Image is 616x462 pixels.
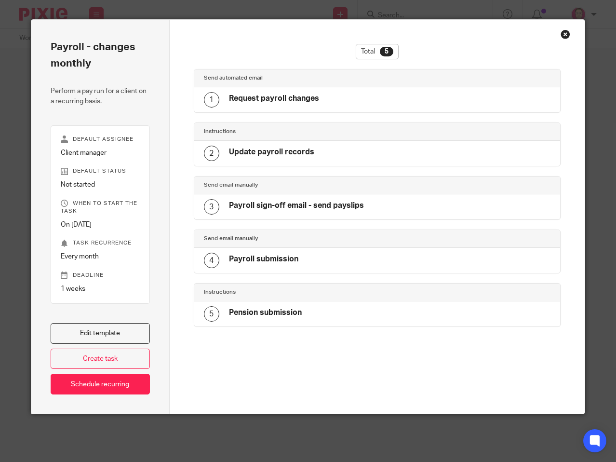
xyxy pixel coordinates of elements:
h4: Send email manually [204,235,377,243]
h4: Pension submission [229,308,302,318]
div: 4 [204,253,219,268]
div: 3 [204,199,219,215]
h4: Update payroll records [229,147,314,157]
p: Perform a pay run for a client on a recurring basis. [51,86,150,106]
p: On [DATE] [61,220,140,230]
div: Total [356,44,399,59]
div: 2 [204,146,219,161]
div: 1 [204,92,219,108]
p: When to start the task [61,200,140,215]
h4: Payroll submission [229,254,298,264]
a: Schedule recurring [51,374,150,394]
p: Task recurrence [61,239,140,247]
p: Default status [61,167,140,175]
h4: Instructions [204,128,377,136]
h4: Send automated email [204,74,377,82]
div: Close this dialog window [561,29,570,39]
h4: Instructions [204,288,377,296]
div: 5 [380,47,393,56]
p: Not started [61,180,140,190]
h4: Send email manually [204,181,377,189]
p: Deadline [61,272,140,279]
p: Client manager [61,148,140,158]
p: 1 weeks [61,284,140,294]
a: Edit template [51,323,150,344]
p: Every month [61,252,140,261]
p: Default assignee [61,136,140,143]
h2: Payroll - changes monthly [51,39,150,72]
a: Create task [51,349,150,369]
h4: Payroll sign-off email - send payslips [229,201,364,211]
div: 5 [204,306,219,322]
h4: Request payroll changes [229,94,319,104]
